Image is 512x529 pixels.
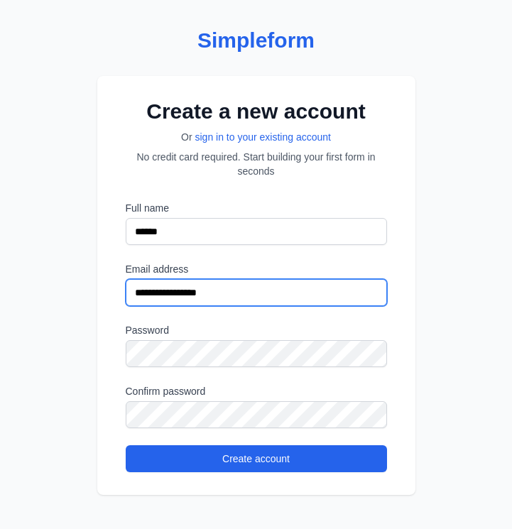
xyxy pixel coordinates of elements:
[126,323,387,337] label: Password
[126,150,387,178] p: No credit card required. Start building your first form in seconds
[126,99,387,124] h2: Create a new account
[126,201,387,215] label: Full name
[195,131,331,143] a: sign in to your existing account
[126,262,387,276] label: Email address
[126,384,387,398] label: Confirm password
[97,28,415,53] a: Simpleform
[126,130,387,144] p: Or
[126,445,387,472] button: Create account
